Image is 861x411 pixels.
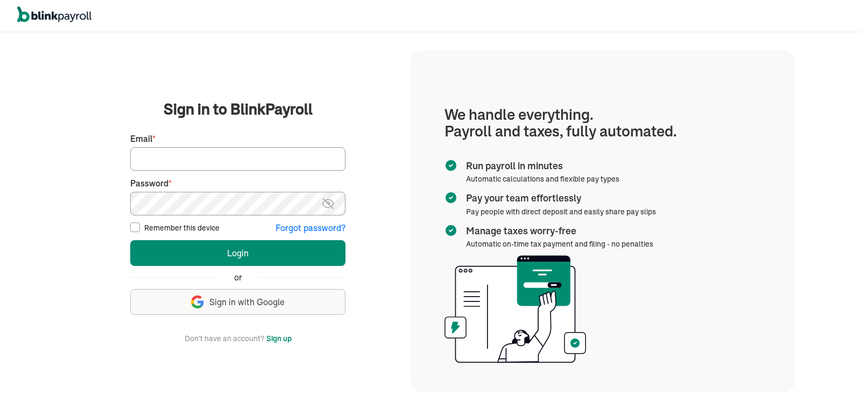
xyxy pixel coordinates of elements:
button: Sign in with Google [130,289,345,315]
span: Sign in to BlinkPayroll [164,98,313,120]
span: Run payroll in minutes [466,159,615,173]
img: checkmark [444,224,457,237]
img: logo [17,6,91,23]
img: google [191,295,204,308]
img: illustration [444,255,586,363]
span: Automatic calculations and flexible pay types [466,174,619,184]
label: Email [130,133,345,145]
input: Your email address [130,147,345,171]
img: checkmark [444,191,457,204]
label: Remember this device [144,222,220,233]
span: or [234,271,242,284]
button: Sign up [266,332,292,345]
label: Password [130,177,345,190]
span: Pay your team effortlessly [466,191,652,205]
button: Login [130,240,345,266]
span: Sign in with Google [209,296,285,308]
h1: We handle everything. Payroll and taxes, fully automated. [444,106,761,140]
span: Automatic on-time tax payment and filing - no penalties [466,239,653,249]
span: Pay people with direct deposit and easily share pay slips [466,207,656,217]
button: Forgot password? [276,222,345,234]
span: Don't have an account? [185,332,264,345]
span: Manage taxes worry-free [466,224,649,238]
img: checkmark [444,159,457,172]
img: eye [321,197,335,210]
